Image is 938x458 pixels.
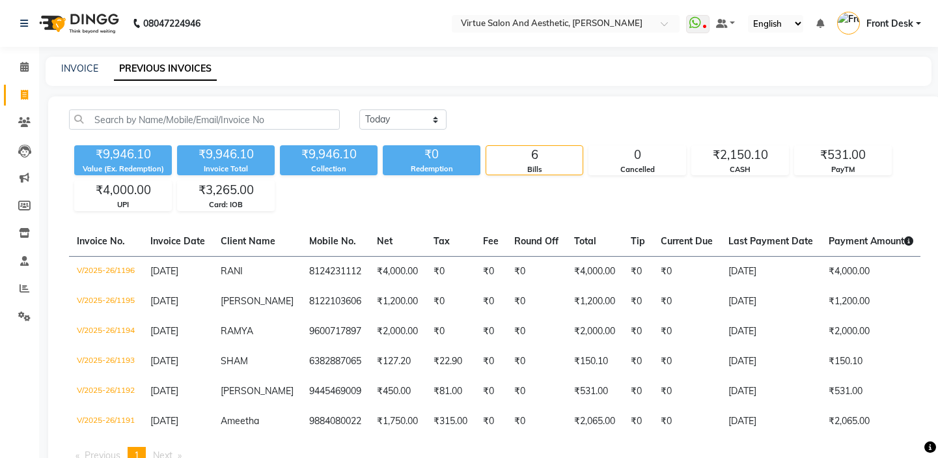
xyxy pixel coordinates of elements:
div: ₹9,946.10 [280,145,378,164]
div: ₹3,265.00 [178,181,274,199]
td: V/2025-26/1194 [69,317,143,347]
td: ₹150.10 [566,347,623,377]
td: ₹0 [475,256,506,287]
td: ₹2,000.00 [566,317,623,347]
td: ₹531.00 [566,377,623,407]
td: ₹0 [426,256,475,287]
td: ₹0 [506,347,566,377]
span: [DATE] [150,385,178,397]
td: ₹0 [653,287,721,317]
td: ₹0 [623,377,653,407]
td: ₹0 [426,287,475,317]
td: ₹0 [506,317,566,347]
td: V/2025-26/1196 [69,256,143,287]
span: Tax [434,235,450,247]
td: [DATE] [721,347,821,377]
td: 6382887065 [301,347,369,377]
td: ₹450.00 [369,377,426,407]
input: Search by Name/Mobile/Email/Invoice No [69,109,340,130]
div: ₹4,000.00 [75,181,171,199]
span: Front Desk [866,17,913,31]
td: ₹2,065.00 [566,407,623,437]
td: [DATE] [721,377,821,407]
td: ₹0 [475,287,506,317]
a: PREVIOUS INVOICES [114,57,217,81]
div: Card: IOB [178,199,274,210]
td: ₹22.90 [426,347,475,377]
td: V/2025-26/1193 [69,347,143,377]
span: Invoice Date [150,235,205,247]
td: ₹0 [653,256,721,287]
td: ₹0 [506,256,566,287]
div: CASH [692,164,788,175]
td: ₹81.00 [426,377,475,407]
td: ₹127.20 [369,347,426,377]
div: ₹9,946.10 [74,145,172,164]
td: ₹1,200.00 [369,287,426,317]
div: ₹2,150.10 [692,146,788,164]
td: ₹0 [623,317,653,347]
td: ₹0 [426,317,475,347]
span: Payment Amount [829,235,913,247]
a: INVOICE [61,63,98,74]
td: 8122103606 [301,287,369,317]
td: ₹1,200.00 [821,287,921,317]
td: ₹4,000.00 [369,256,426,287]
span: Tip [631,235,645,247]
td: ₹1,200.00 [566,287,623,317]
span: RAMYA [221,325,253,337]
span: Client Name [221,235,275,247]
span: [DATE] [150,295,178,307]
span: [DATE] [150,415,178,427]
td: 9600717897 [301,317,369,347]
td: ₹0 [653,377,721,407]
img: Front Desk [837,12,860,35]
div: 0 [589,146,685,164]
td: ₹315.00 [426,407,475,437]
td: ₹0 [475,407,506,437]
span: Net [377,235,393,247]
td: ₹0 [623,407,653,437]
span: Invoice No. [77,235,125,247]
td: 9445469009 [301,377,369,407]
td: ₹0 [506,407,566,437]
span: Ameetha [221,415,259,427]
span: [DATE] [150,355,178,367]
td: ₹1,750.00 [369,407,426,437]
td: 8124231112 [301,256,369,287]
td: ₹0 [623,347,653,377]
b: 08047224946 [143,5,200,42]
td: [DATE] [721,287,821,317]
td: ₹0 [653,407,721,437]
span: Total [574,235,596,247]
td: ₹0 [506,287,566,317]
div: Redemption [383,164,480,175]
div: Value (Ex. Redemption) [74,164,172,175]
td: ₹0 [623,287,653,317]
td: V/2025-26/1192 [69,377,143,407]
td: ₹2,065.00 [821,407,921,437]
td: ₹0 [475,377,506,407]
td: ₹0 [506,377,566,407]
td: ₹531.00 [821,377,921,407]
span: [PERSON_NAME] [221,385,294,397]
div: Bills [486,164,583,175]
div: UPI [75,199,171,210]
td: V/2025-26/1195 [69,287,143,317]
td: ₹0 [475,317,506,347]
td: ₹4,000.00 [566,256,623,287]
span: Current Due [661,235,713,247]
td: ₹4,000.00 [821,256,921,287]
span: Mobile No. [309,235,356,247]
div: ₹9,946.10 [177,145,275,164]
span: SHAM [221,355,248,367]
span: RANI [221,265,243,277]
span: Last Payment Date [728,235,813,247]
span: [DATE] [150,265,178,277]
td: [DATE] [721,317,821,347]
td: ₹150.10 [821,347,921,377]
div: PayTM [795,164,891,175]
td: ₹0 [475,347,506,377]
td: ₹2,000.00 [369,317,426,347]
div: Invoice Total [177,164,275,175]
